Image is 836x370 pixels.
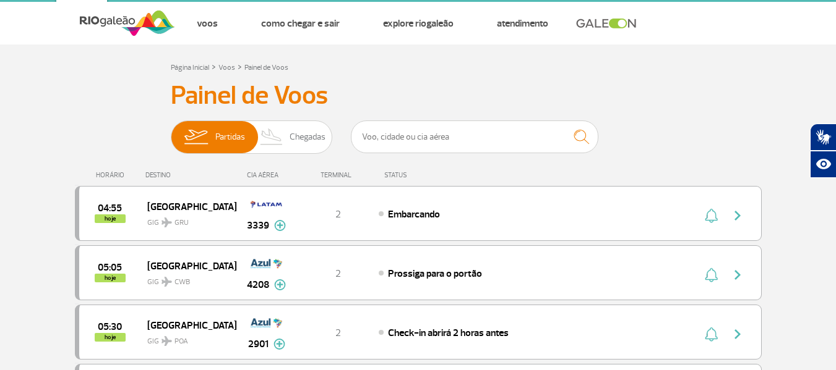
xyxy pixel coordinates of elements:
a: Voos [218,63,235,72]
div: Plugin de acessibilidade da Hand Talk. [810,124,836,178]
img: mais-info-painel-voo.svg [274,279,286,290]
a: Voos [197,17,218,30]
span: Partidas [215,121,245,153]
input: Voo, cidade ou cia aérea [351,120,598,153]
a: Explore RIOgaleão [383,17,454,30]
span: 2 [335,267,341,280]
a: Página Inicial [171,63,209,72]
img: mais-info-painel-voo.svg [274,338,285,350]
a: > [212,59,216,74]
img: sino-painel-voo.svg [705,208,718,223]
span: 2025-10-01 04:55:00 [98,204,122,212]
span: CWB [175,277,190,288]
span: 2025-10-01 05:05:00 [98,263,122,272]
a: Como chegar e sair [261,17,340,30]
div: TERMINAL [298,171,378,179]
img: destiny_airplane.svg [162,277,172,287]
span: 3339 [247,218,269,233]
div: CIA AÉREA [236,171,298,179]
span: hoje [95,214,126,223]
span: POA [175,336,188,347]
img: seta-direita-painel-voo.svg [730,208,745,223]
img: seta-direita-painel-voo.svg [730,267,745,282]
span: GIG [147,211,226,229]
span: hoje [95,333,126,342]
div: STATUS [378,171,479,179]
div: DESTINO [145,171,236,179]
img: slider-embarque [176,121,215,153]
span: GRU [175,217,189,229]
a: > [238,59,242,74]
span: Prossiga para o portão [388,267,482,280]
img: slider-desembarque [254,121,290,153]
img: mais-info-painel-voo.svg [274,220,286,231]
span: [GEOGRAPHIC_DATA] [147,258,226,274]
span: GIG [147,270,226,288]
a: Painel de Voos [244,63,288,72]
span: 2025-10-01 05:30:00 [98,322,122,331]
img: destiny_airplane.svg [162,336,172,346]
span: Chegadas [290,121,325,153]
span: Check-in abrirá 2 horas antes [388,327,509,339]
button: Abrir recursos assistivos. [810,151,836,178]
span: 4208 [247,277,269,292]
span: [GEOGRAPHIC_DATA] [147,198,226,214]
a: Atendimento [497,17,548,30]
span: 2 [335,208,341,221]
span: GIG [147,329,226,347]
div: HORÁRIO [79,171,146,179]
h3: Painel de Voos [171,80,666,111]
span: [GEOGRAPHIC_DATA] [147,317,226,333]
button: Abrir tradutor de língua de sinais. [810,124,836,151]
span: 2 [335,327,341,339]
span: hoje [95,274,126,282]
img: destiny_airplane.svg [162,217,172,227]
span: 2901 [248,337,269,351]
img: sino-painel-voo.svg [705,267,718,282]
span: Embarcando [388,208,440,221]
img: seta-direita-painel-voo.svg [730,327,745,342]
img: sino-painel-voo.svg [705,327,718,342]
